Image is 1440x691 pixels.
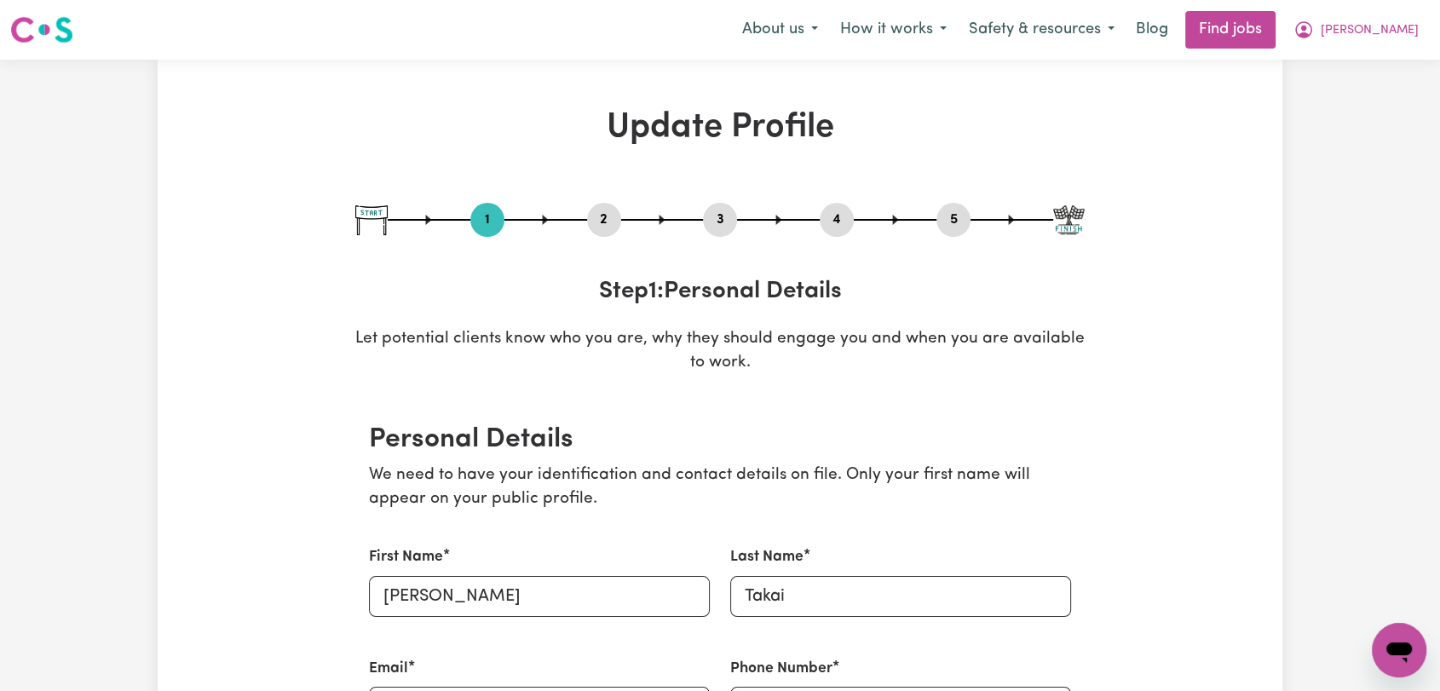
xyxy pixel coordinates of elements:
[1321,21,1419,40] span: [PERSON_NAME]
[369,464,1071,513] p: We need to have your identification and contact details on file. Only your first name will appear...
[1126,11,1178,49] a: Blog
[1185,11,1276,49] a: Find jobs
[1372,623,1426,677] iframe: Button to launch messaging window
[1282,12,1430,48] button: My Account
[958,12,1126,48] button: Safety & resources
[369,423,1071,456] h2: Personal Details
[355,278,1085,307] h3: Step 1 : Personal Details
[829,12,958,48] button: How it works
[10,10,73,49] a: Careseekers logo
[730,546,804,568] label: Last Name
[369,658,408,680] label: Email
[703,209,737,231] button: Go to step 3
[10,14,73,45] img: Careseekers logo
[355,107,1085,148] h1: Update Profile
[369,546,443,568] label: First Name
[936,209,971,231] button: Go to step 5
[355,327,1085,377] p: Let potential clients know who you are, why they should engage you and when you are available to ...
[731,12,829,48] button: About us
[820,209,854,231] button: Go to step 4
[730,658,832,680] label: Phone Number
[470,209,504,231] button: Go to step 1
[587,209,621,231] button: Go to step 2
